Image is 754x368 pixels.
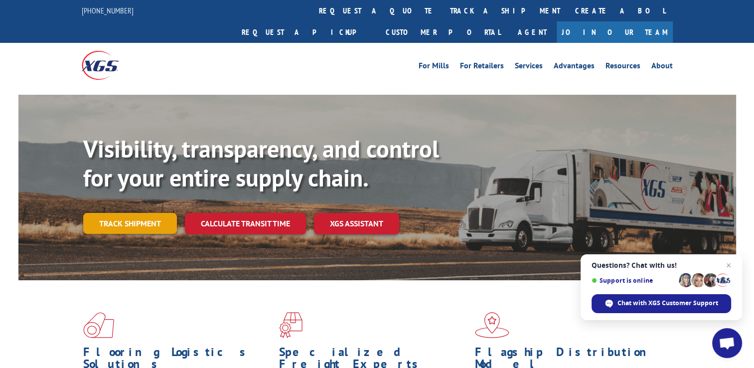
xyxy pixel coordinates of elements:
a: Request a pickup [234,21,378,43]
a: Advantages [554,62,595,73]
a: [PHONE_NUMBER] [82,5,134,15]
div: Open chat [712,328,742,358]
span: Support is online [592,277,675,284]
span: Questions? Chat with us! [592,261,731,269]
a: About [651,62,673,73]
a: For Retailers [460,62,504,73]
img: xgs-icon-focused-on-flooring-red [279,312,302,338]
a: Services [515,62,543,73]
a: For Mills [419,62,449,73]
div: Chat with XGS Customer Support [592,294,731,313]
a: Join Our Team [557,21,673,43]
a: Resources [605,62,640,73]
a: Agent [508,21,557,43]
a: Customer Portal [378,21,508,43]
a: XGS ASSISTANT [314,213,399,234]
span: Chat with XGS Customer Support [617,299,718,308]
b: Visibility, transparency, and control for your entire supply chain. [83,133,439,193]
a: Track shipment [83,213,177,234]
img: xgs-icon-total-supply-chain-intelligence-red [83,312,114,338]
a: Calculate transit time [185,213,306,234]
img: xgs-icon-flagship-distribution-model-red [475,312,509,338]
span: Close chat [723,259,735,271]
